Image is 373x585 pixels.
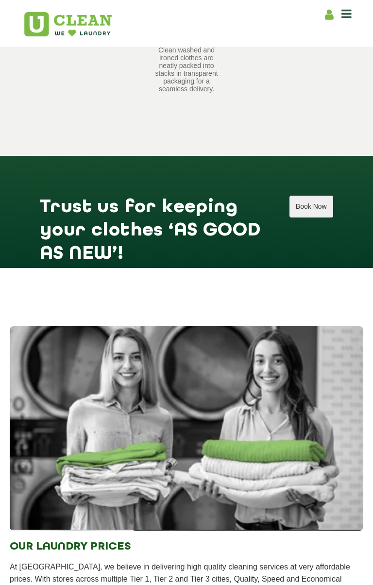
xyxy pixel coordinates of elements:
[289,196,333,217] button: Book Now
[40,196,268,228] h1: Trust us for keeping your clothes ‘AS GOOD AS NEW’!
[150,46,223,93] p: Clean washed and ironed clothes are neatly packed into stacks in transparent packaging for a seam...
[24,12,112,36] img: UClean Laundry and Dry Cleaning
[10,540,363,553] h2: OUR LAUNDRY PRICES
[10,326,363,531] img: Laundry Service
